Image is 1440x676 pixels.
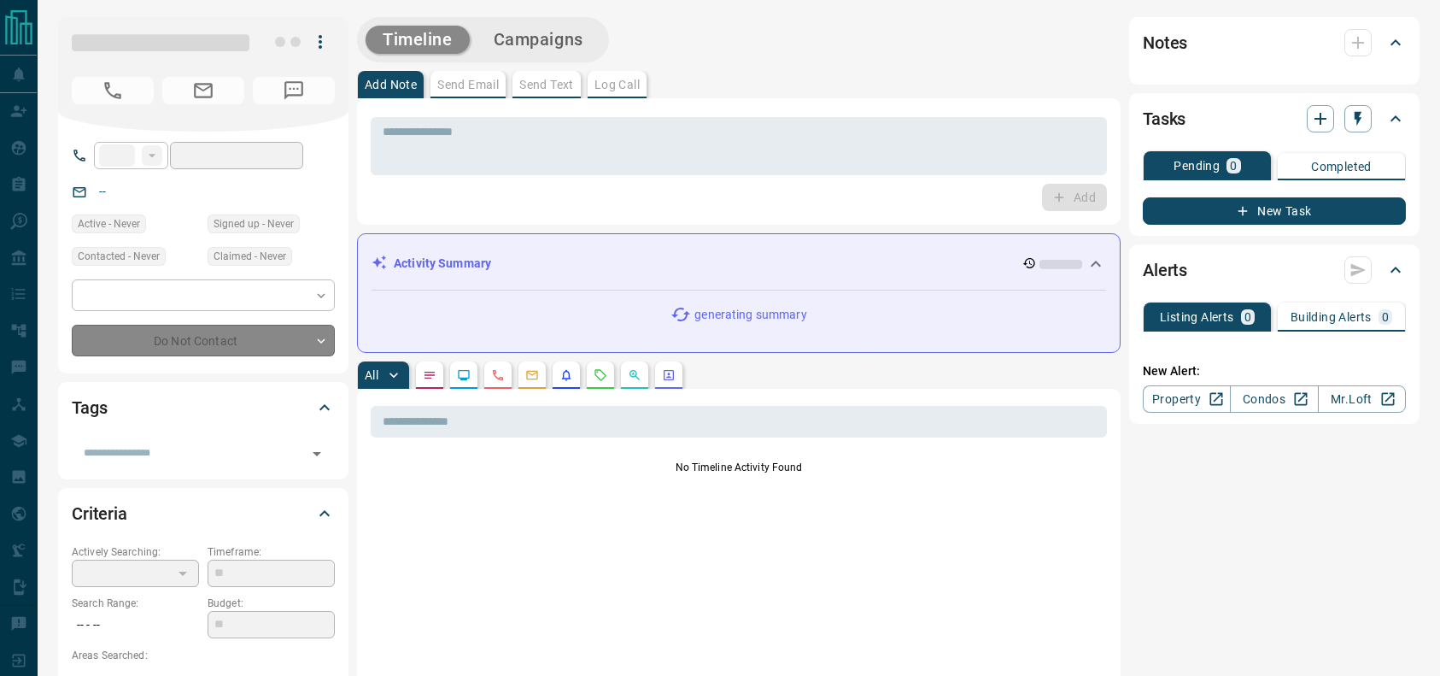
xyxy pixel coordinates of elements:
button: Campaigns [477,26,600,54]
svg: Calls [491,368,505,382]
p: Activity Summary [394,255,491,273]
h2: Criteria [72,500,127,527]
span: Contacted - Never [78,248,160,265]
div: Criteria [72,493,335,534]
p: Completed [1311,161,1372,173]
svg: Emails [525,368,539,382]
h2: Notes [1143,29,1187,56]
p: 0 [1382,311,1389,323]
h2: Tasks [1143,105,1185,132]
p: All [365,369,378,381]
a: Property [1143,385,1231,413]
span: Claimed - Never [214,248,286,265]
span: Active - Never [78,215,140,232]
svg: Agent Actions [662,368,676,382]
div: Activity Summary [372,248,1106,279]
button: Open [305,442,329,466]
p: Timeframe: [208,544,335,560]
button: Timeline [366,26,470,54]
p: Add Note [365,79,417,91]
p: Actively Searching: [72,544,199,560]
p: -- - -- [72,611,199,639]
span: Signed up - Never [214,215,294,232]
h2: Tags [72,394,107,421]
span: No Number [253,77,335,104]
p: 0 [1244,311,1251,323]
svg: Opportunities [628,368,641,382]
svg: Notes [423,368,436,382]
p: 0 [1230,160,1237,172]
p: generating summary [694,306,806,324]
p: Listing Alerts [1160,311,1234,323]
p: No Timeline Activity Found [371,460,1107,475]
svg: Lead Browsing Activity [457,368,471,382]
p: New Alert: [1143,362,1406,380]
h2: Alerts [1143,256,1187,284]
svg: Requests [594,368,607,382]
div: Alerts [1143,250,1406,291]
p: Building Alerts [1291,311,1372,323]
p: Budget: [208,596,335,611]
div: Do Not Contact [72,325,335,356]
button: New Task [1143,197,1406,225]
div: Notes [1143,22,1406,63]
div: Tasks [1143,98,1406,139]
svg: Listing Alerts [559,368,573,382]
p: Search Range: [72,596,199,611]
p: Areas Searched: [72,648,335,663]
a: Mr.Loft [1318,385,1406,413]
a: -- [99,185,106,198]
div: Tags [72,387,335,428]
p: Pending [1174,160,1220,172]
span: No Number [72,77,154,104]
span: No Email [162,77,244,104]
a: Condos [1230,385,1318,413]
